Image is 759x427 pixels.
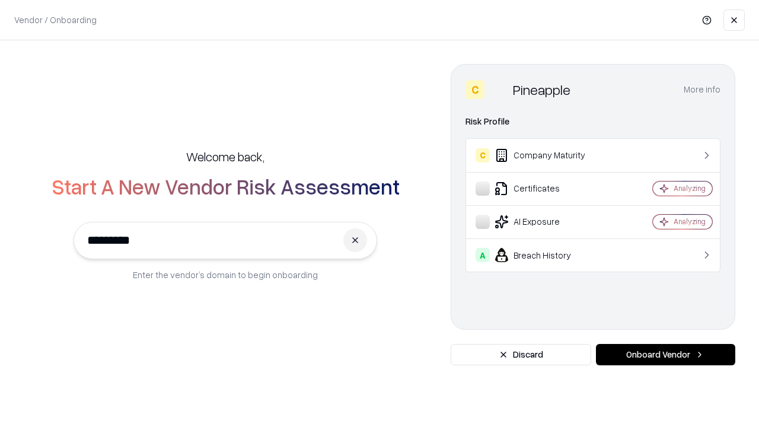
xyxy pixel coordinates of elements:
img: Pineapple [489,80,508,99]
div: Company Maturity [476,148,617,162]
h5: Welcome back, [186,148,264,165]
div: C [476,148,490,162]
div: Breach History [476,248,617,262]
div: Certificates [476,181,617,196]
button: Discard [451,344,591,365]
div: Risk Profile [465,114,720,129]
button: More info [684,79,720,100]
p: Enter the vendor’s domain to begin onboarding [133,269,318,281]
div: C [465,80,484,99]
button: Onboard Vendor [596,344,735,365]
div: Analyzing [674,183,706,193]
div: AI Exposure [476,215,617,229]
p: Vendor / Onboarding [14,14,97,26]
h2: Start A New Vendor Risk Assessment [52,174,400,198]
div: Pineapple [513,80,570,99]
div: Analyzing [674,216,706,227]
div: A [476,248,490,262]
